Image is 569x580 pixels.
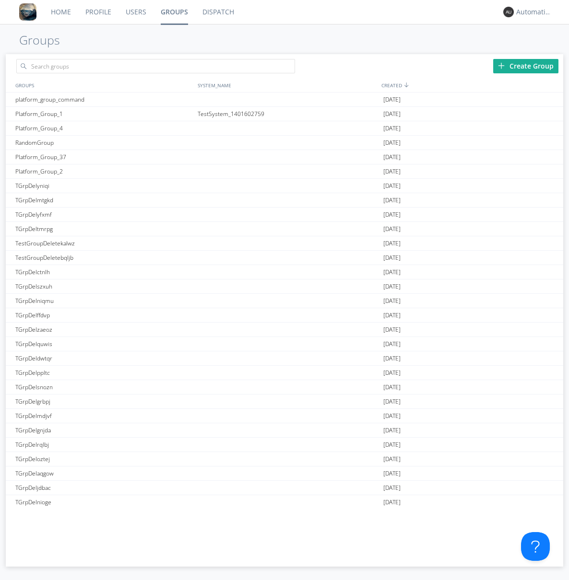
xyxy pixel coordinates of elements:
[383,236,401,251] span: [DATE]
[6,164,563,179] a: Platform_Group_2[DATE]
[6,236,563,251] a: TestGroupDeletekalwz[DATE]
[383,222,401,236] span: [DATE]
[13,236,196,250] div: TestGroupDeletekalwz
[19,3,36,21] img: 8ff700cf5bab4eb8a436322861af2272
[516,7,552,17] div: Automation+0004
[383,294,401,308] span: [DATE]
[13,394,196,408] div: TGrpDelgrbpj
[383,279,401,294] span: [DATE]
[6,466,563,481] a: TGrpDelaqgow[DATE]
[19,34,569,47] h1: Groups
[13,438,196,452] div: TGrpDelrqlbj
[6,279,563,294] a: TGrpDelszxuh[DATE]
[383,323,401,337] span: [DATE]
[383,394,401,409] span: [DATE]
[6,193,563,208] a: TGrpDelmtgkd[DATE]
[13,351,196,365] div: TGrpDeldwtqr
[13,294,196,308] div: TGrpDelniqmu
[13,366,196,380] div: TGrpDelppltc
[195,107,380,121] div: TestSystem_1401602759
[383,423,401,438] span: [DATE]
[6,107,563,121] a: Platform_Group_1TestSystem_1401602759[DATE]
[13,121,196,135] div: Platform_Group_4
[13,150,196,164] div: Platform_Group_37
[383,179,401,193] span: [DATE]
[6,208,563,222] a: TGrpDelyfxmf[DATE]
[13,323,196,336] div: TGrpDelzaeoz
[13,466,196,480] div: TGrpDelaqgow
[13,265,196,279] div: TGrpDelctnlh
[13,93,196,106] div: platform_group_command
[503,7,514,17] img: 373638.png
[383,121,401,136] span: [DATE]
[383,93,401,107] span: [DATE]
[383,466,401,481] span: [DATE]
[13,179,196,193] div: TGrpDelyniqi
[6,423,563,438] a: TGrpDelgnjda[DATE]
[13,308,196,322] div: TGrpDelffdvp
[13,251,196,265] div: TestGroupDeletebqljb
[16,59,295,73] input: Search groups
[383,452,401,466] span: [DATE]
[383,438,401,452] span: [DATE]
[6,394,563,409] a: TGrpDelgrbpj[DATE]
[383,380,401,394] span: [DATE]
[379,78,564,92] div: CREATED
[383,265,401,279] span: [DATE]
[383,366,401,380] span: [DATE]
[6,438,563,452] a: TGrpDelrqlbj[DATE]
[13,495,196,509] div: TGrpDelnioge
[383,308,401,323] span: [DATE]
[6,380,563,394] a: TGrpDelsnozn[DATE]
[13,78,193,92] div: GROUPS
[383,150,401,164] span: [DATE]
[383,481,401,495] span: [DATE]
[13,208,196,221] div: TGrpDelyfxmf
[6,481,563,495] a: TGrpDeljdbac[DATE]
[6,495,563,510] a: TGrpDelnioge[DATE]
[6,222,563,236] a: TGrpDeltmrpg[DATE]
[6,251,563,265] a: TestGroupDeletebqljb[DATE]
[13,337,196,351] div: TGrpDelquwis
[13,380,196,394] div: TGrpDelsnozn
[6,179,563,193] a: TGrpDelyniqi[DATE]
[6,409,563,423] a: TGrpDelmdjvf[DATE]
[13,107,196,121] div: Platform_Group_1
[383,251,401,265] span: [DATE]
[6,93,563,107] a: platform_group_command[DATE]
[383,351,401,366] span: [DATE]
[383,409,401,423] span: [DATE]
[6,337,563,351] a: TGrpDelquwis[DATE]
[6,150,563,164] a: Platform_Group_37[DATE]
[6,323,563,337] a: TGrpDelzaeoz[DATE]
[383,495,401,510] span: [DATE]
[383,193,401,208] span: [DATE]
[13,481,196,495] div: TGrpDeljdbac
[13,279,196,293] div: TGrpDelszxuh
[13,193,196,207] div: TGrpDelmtgkd
[383,208,401,222] span: [DATE]
[13,423,196,437] div: TGrpDelgnjda
[383,337,401,351] span: [DATE]
[383,164,401,179] span: [DATE]
[13,136,196,150] div: RandomGroup
[6,351,563,366] a: TGrpDeldwtqr[DATE]
[6,121,563,136] a: Platform_Group_4[DATE]
[13,452,196,466] div: TGrpDeloztej
[6,308,563,323] a: TGrpDelffdvp[DATE]
[13,222,196,236] div: TGrpDeltmrpg
[6,294,563,308] a: TGrpDelniqmu[DATE]
[13,409,196,423] div: TGrpDelmdjvf
[521,532,550,561] iframe: Toggle Customer Support
[13,164,196,178] div: Platform_Group_2
[493,59,558,73] div: Create Group
[6,366,563,380] a: TGrpDelppltc[DATE]
[6,265,563,279] a: TGrpDelctnlh[DATE]
[195,78,379,92] div: SYSTEM_NAME
[498,62,505,69] img: plus.svg
[383,107,401,121] span: [DATE]
[6,452,563,466] a: TGrpDeloztej[DATE]
[383,136,401,150] span: [DATE]
[6,136,563,150] a: RandomGroup[DATE]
